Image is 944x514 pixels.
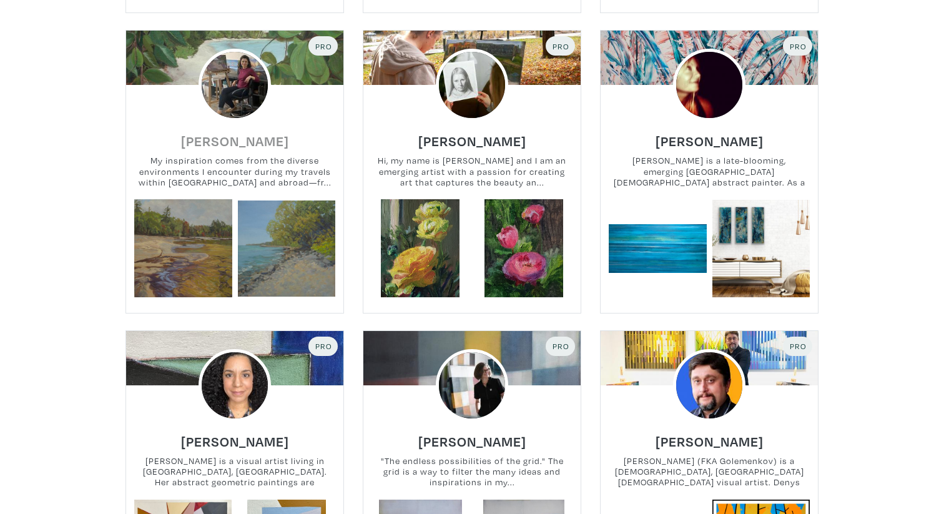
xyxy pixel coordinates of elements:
[436,49,508,121] img: phpThumb.php
[789,41,807,51] span: Pro
[789,341,807,351] span: Pro
[126,155,343,188] small: My inspiration comes from the diverse environments I encounter during my travels within [GEOGRAPH...
[673,49,745,121] img: phpThumb.php
[656,132,764,149] h6: [PERSON_NAME]
[314,41,332,51] span: Pro
[418,433,526,450] h6: [PERSON_NAME]
[181,430,289,444] a: [PERSON_NAME]
[601,455,818,488] small: [PERSON_NAME] (FKA Golemenkov) is a [DEMOGRAPHIC_DATA], [GEOGRAPHIC_DATA][DEMOGRAPHIC_DATA] visua...
[181,433,289,450] h6: [PERSON_NAME]
[551,41,569,51] span: Pro
[199,349,271,422] img: phpThumb.php
[673,349,745,422] img: phpThumb.php
[551,341,569,351] span: Pro
[418,430,526,444] a: [PERSON_NAME]
[181,132,289,149] h6: [PERSON_NAME]
[436,349,508,422] img: phpThumb.php
[126,455,343,488] small: [PERSON_NAME] is a visual artist living in [GEOGRAPHIC_DATA], [GEOGRAPHIC_DATA]. Her abstract geo...
[656,433,764,450] h6: [PERSON_NAME]
[418,132,526,149] h6: [PERSON_NAME]
[656,430,764,444] a: [PERSON_NAME]
[363,455,581,488] small: "The endless possibilities of the grid." The grid is a way to filter the many ideas and inspirati...
[199,49,271,121] img: phpThumb.php
[601,155,818,188] small: [PERSON_NAME] is a late-blooming, emerging [GEOGRAPHIC_DATA][DEMOGRAPHIC_DATA] abstract painter. ...
[314,341,332,351] span: Pro
[363,155,581,188] small: Hi, my name is [PERSON_NAME] and I am an emerging artist with a passion for creating art that cap...
[418,129,526,144] a: [PERSON_NAME]
[181,129,289,144] a: [PERSON_NAME]
[656,129,764,144] a: [PERSON_NAME]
